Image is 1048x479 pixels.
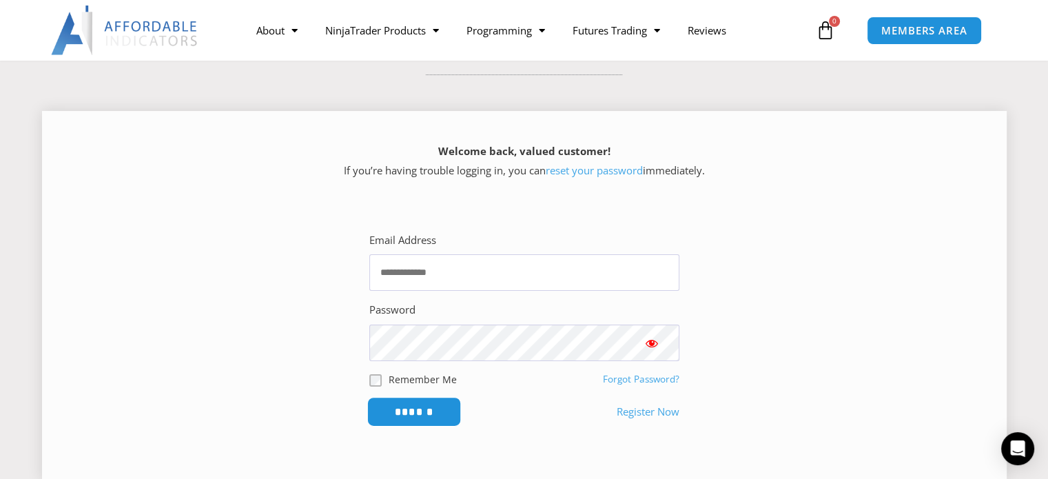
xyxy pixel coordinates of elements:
a: NinjaTrader Products [311,14,453,46]
span: 0 [829,16,840,27]
nav: Menu [243,14,812,46]
strong: Welcome back, valued customer! [438,144,610,158]
a: reset your password [546,163,643,177]
a: 0 [795,10,856,50]
span: MEMBERS AREA [881,26,967,36]
button: Show password [624,325,679,361]
label: Password [369,300,415,320]
a: MEMBERS AREA [867,17,982,45]
img: LogoAI | Affordable Indicators – NinjaTrader [51,6,199,55]
p: If you’re having trouble logging in, you can immediately. [66,142,983,181]
a: Programming [453,14,559,46]
a: Register Now [617,402,679,422]
div: Open Intercom Messenger [1001,432,1034,465]
a: Futures Trading [559,14,674,46]
label: Email Address [369,231,436,250]
a: About [243,14,311,46]
a: Reviews [674,14,740,46]
label: Remember Me [389,372,457,387]
a: Forgot Password? [603,373,679,385]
